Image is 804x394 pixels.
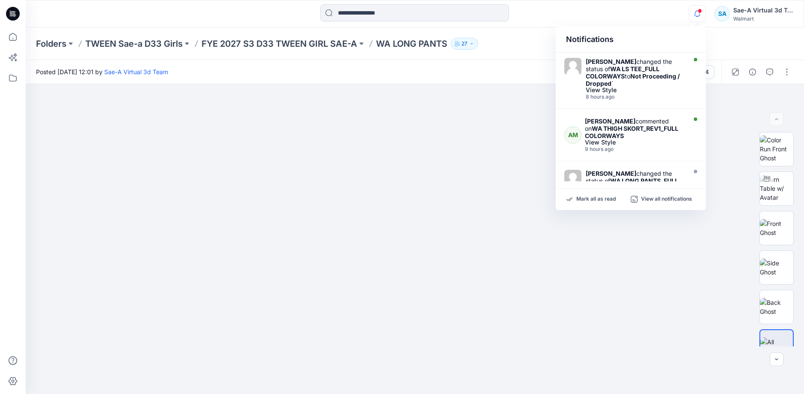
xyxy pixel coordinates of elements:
[760,259,793,277] img: Side Ghost
[451,38,478,50] button: 27
[586,58,636,65] strong: [PERSON_NAME]
[733,5,793,15] div: Sae-A Virtual 3d Team
[641,195,692,203] p: View all notifications
[585,139,684,145] div: View Style
[586,58,684,87] div: changed the status of to `
[746,65,759,79] button: Details
[586,72,680,87] strong: Not Proceeding / Dropped
[586,87,684,93] div: View Style
[586,170,684,199] div: changed the status of to `
[564,126,581,144] div: AM
[586,94,684,100] div: Wednesday, October 01, 2025 18:53
[36,38,66,50] a: Folders
[760,337,793,355] img: All colorways
[760,298,793,316] img: Back Ghost
[85,38,183,50] a: TWEEN Sae-a D33 Girls
[733,15,793,22] div: Walmart
[586,177,678,192] strong: WA LONG PANTS_FULL COLORWAYS
[760,219,793,237] img: Front Ghost
[104,68,168,75] a: Sae-A Virtual 3d Team
[760,175,793,202] img: Turn Table w/ Avatar
[585,146,684,152] div: Wednesday, October 01, 2025 18:42
[461,39,467,48] p: 27
[586,65,659,80] strong: WA LS TEE_FULL COLORWAYS
[564,58,581,75] img: Alyssa Montalvo
[576,195,616,203] p: Mark all as read
[585,117,635,125] strong: [PERSON_NAME]
[585,117,684,139] div: commented on
[36,67,168,76] span: Posted [DATE] 12:01 by
[586,170,636,177] strong: [PERSON_NAME]
[556,27,706,53] div: Notifications
[760,135,793,162] img: Color Run Front Ghost
[564,170,581,187] img: Alyssa Montalvo
[202,38,357,50] a: FYE 2027 S3 D33 TWEEN GIRL SAE-A
[714,6,730,21] div: SA
[585,125,678,139] strong: WA THIGH SKORT_REV1_FULL COLORWAYS
[376,38,447,50] p: WA LONG PANTS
